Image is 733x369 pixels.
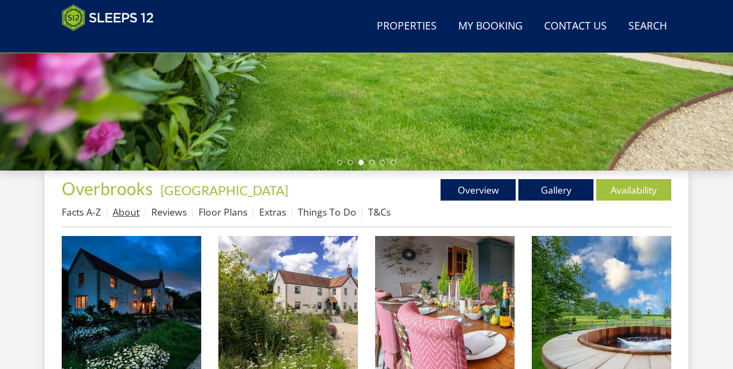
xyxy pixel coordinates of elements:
a: Gallery [518,179,593,201]
iframe: Customer reviews powered by Trustpilot [56,38,169,47]
a: About [113,205,140,218]
a: Facts A-Z [62,205,101,218]
a: Reviews [151,205,187,218]
span: - [156,182,288,198]
a: Overbrooks [62,178,156,199]
a: Extras [259,205,286,218]
a: Availability [596,179,671,201]
a: My Booking [454,14,527,39]
a: Properties [372,14,441,39]
a: Search [624,14,671,39]
img: Sleeps 12 [62,4,154,31]
span: Overbrooks [62,178,153,199]
a: Things To Do [298,205,356,218]
a: Overview [441,179,516,201]
a: Floor Plans [199,205,247,218]
a: T&Cs [368,205,391,218]
a: Contact Us [540,14,611,39]
a: [GEOGRAPHIC_DATA] [160,182,288,198]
